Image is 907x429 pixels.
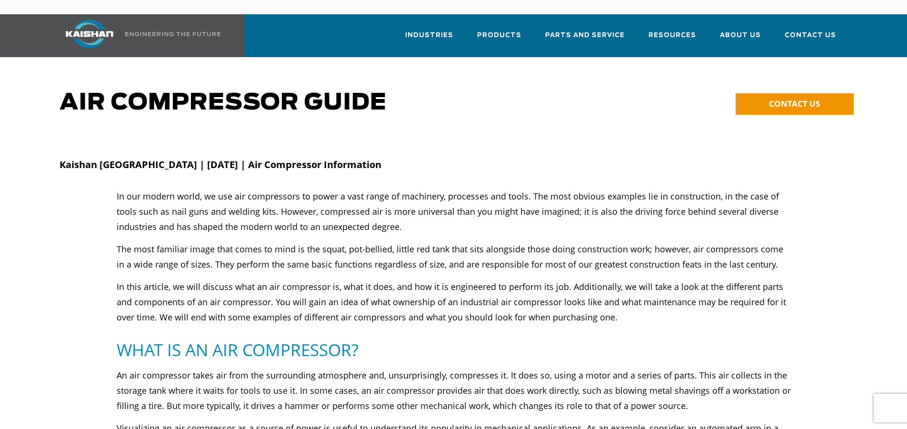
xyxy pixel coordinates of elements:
a: Industries [405,23,453,55]
p: The most familiar image that comes to mind is the squat, pot-bellied, little red tank that sits a... [117,241,791,272]
img: kaishan logo [54,20,125,48]
p: An air compressor takes air from the surrounding atmosphere and, unsurprisingly, compresses it. I... [117,368,791,413]
p: In our modern world, we use air compressors to power a vast range of machinery, processes and too... [117,189,791,234]
a: CONTACT US [736,93,854,115]
a: Kaishan USA [54,14,222,57]
strong: Kaishan [GEOGRAPHIC_DATA] | [DATE] | Air Compressor Information [60,158,381,171]
p: In this article, we will discuss what an air compressor is, what it does, and how it is engineere... [117,279,791,325]
span: About Us [720,30,761,41]
span: Products [477,30,521,41]
img: Engineering the future [125,32,220,36]
a: Products [477,23,521,55]
a: Contact Us [785,23,836,55]
a: About Us [720,23,761,55]
a: Resources [648,23,696,55]
a: Parts and Service [545,23,625,55]
span: CONTACT US [769,98,820,109]
span: Resources [648,30,696,41]
span: Parts and Service [545,30,625,41]
h5: What Is An Air Compressor? [117,339,791,360]
span: Contact Us [785,30,836,41]
span: AIR COMPRESSOR GUIDE [60,91,387,114]
span: Industries [405,30,453,41]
